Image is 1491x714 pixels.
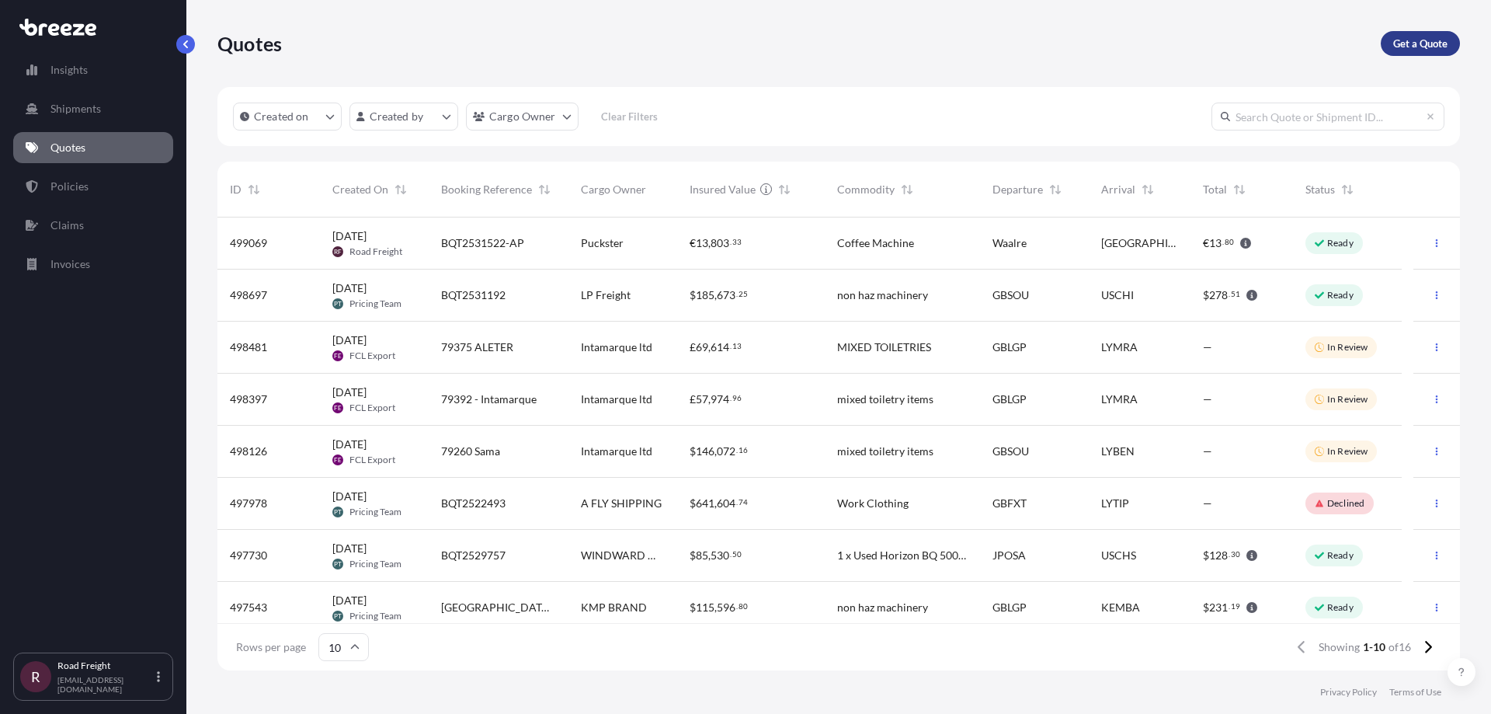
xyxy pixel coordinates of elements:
span: 16 [739,448,748,453]
p: Ready [1327,549,1354,562]
span: FCL Export [349,350,395,362]
span: GBLGP [992,340,1027,355]
span: LYBEN [1101,444,1135,459]
span: . [730,395,732,401]
span: 497730 [230,548,267,563]
p: Quotes [217,31,282,56]
p: Get a Quote [1393,36,1448,51]
p: Invoices [50,256,90,272]
span: £ [690,394,696,405]
span: 498397 [230,392,267,407]
button: createdOn Filter options [233,103,342,131]
button: Sort [1338,180,1357,199]
span: Pricing Team [349,506,401,518]
span: 19 [1231,604,1240,609]
span: 497543 [230,600,267,615]
p: Created by [370,109,424,124]
span: FE [334,348,342,364]
a: Get a Quote [1381,31,1460,56]
span: LYTIP [1101,496,1129,511]
p: Cargo Owner [489,109,556,124]
span: Road Freight [349,246,402,258]
button: Sort [1046,180,1065,199]
span: 50 [732,552,742,557]
span: LP Freight [581,287,631,303]
span: 33 [732,239,742,245]
a: Invoices [13,249,173,280]
span: — [1203,496,1212,511]
button: Clear Filters [586,104,673,129]
span: Cargo Owner [581,182,646,197]
span: $ [690,290,696,301]
button: Sort [391,180,410,199]
p: Declined [1327,497,1364,510]
span: 85 [696,550,708,561]
span: 974 [711,394,729,405]
span: 530 [711,550,729,561]
span: € [690,238,696,249]
span: Rows per page [236,639,306,655]
span: USCHI [1101,287,1134,303]
a: Terms of Use [1389,686,1441,698]
span: — [1203,392,1212,407]
span: 497978 [230,496,267,511]
span: GBLGP [992,600,1027,615]
span: 278 [1209,290,1228,301]
span: 74 [739,500,748,505]
span: , [714,498,717,509]
button: Sort [535,180,554,199]
span: 673 [717,290,735,301]
span: 1 x Used Horizon BQ 500 (WGE 0764 / WGE 3711) Condition: Used Age of Equipment: 2021 Total Nett W... [837,548,968,563]
input: Search Quote or Shipment ID... [1211,103,1444,131]
span: BQT2529757 [441,548,506,563]
p: Road Freight [57,660,154,672]
span: R [31,669,40,684]
span: Pricing Team [349,558,401,570]
p: Created on [254,109,309,124]
span: WINDWARD MACHINERY [581,548,665,563]
button: createdBy Filter options [349,103,458,131]
span: — [1203,340,1212,355]
span: GBFXT [992,496,1027,511]
span: FE [334,452,342,468]
span: . [1229,291,1230,297]
span: A FLY SHIPPING [581,496,662,511]
span: . [1229,552,1230,557]
span: 25 [739,291,748,297]
span: FE [334,400,342,416]
span: . [1229,604,1230,609]
span: BQT2531522-AP [441,235,524,251]
span: 57 [696,394,708,405]
span: [DATE] [332,280,367,296]
span: 072 [717,446,735,457]
span: 30 [1231,552,1240,557]
span: 614 [711,342,729,353]
span: Showing [1319,639,1360,655]
span: . [730,552,732,557]
span: 146 [696,446,714,457]
span: Insured Value [690,182,756,197]
span: 498126 [230,444,267,459]
span: $ [690,550,696,561]
a: Quotes [13,132,173,163]
span: . [736,291,738,297]
span: FCL Export [349,454,395,466]
span: 231 [1209,602,1228,613]
span: of 16 [1388,639,1411,655]
span: $ [1203,290,1209,301]
button: cargoOwner Filter options [466,103,579,131]
span: Departure [992,182,1043,197]
p: In Review [1327,445,1368,458]
span: KEMBA [1101,600,1140,615]
span: 803 [711,238,729,249]
span: [DATE] [332,437,367,452]
span: 51 [1231,291,1240,297]
span: LYMRA [1101,340,1138,355]
span: mixed toiletry items [837,444,933,459]
span: 499069 [230,235,267,251]
button: Sort [1230,180,1249,199]
span: € [1203,238,1209,249]
span: 641 [696,498,714,509]
p: Claims [50,218,84,233]
span: ID [230,182,242,197]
